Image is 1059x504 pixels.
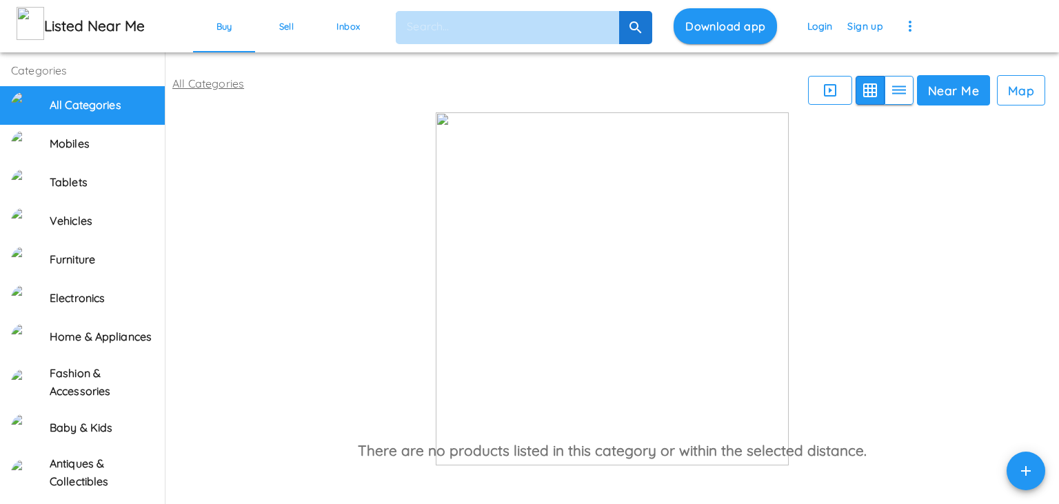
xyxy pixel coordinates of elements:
h6: Antiques & Collectibles [50,455,154,490]
img: Appliances [11,323,39,351]
input: search [396,13,619,40]
h6: All Categories [50,97,154,114]
h5: There are no products listed in this category or within the selected distance. [358,441,867,461]
img: All Categories [11,92,39,119]
h6: Baby & Kids [50,419,154,437]
img: Fashion & Accessories [11,369,39,396]
img: Phones [11,130,39,158]
h6: Electronics [50,290,154,308]
img: Antiques & Collectibles [11,459,39,487]
button: Download app [674,8,777,43]
button: search [619,11,652,44]
h6: Categories [11,55,74,86]
h6: Vehicles [50,212,154,230]
button: Map [997,75,1045,105]
button: add [1007,452,1045,490]
button: Near Me [917,75,990,105]
button: Login [798,8,842,43]
h6: Tablets [50,174,154,192]
img: Tablets [11,169,39,196]
h6: Fashion & Accessories [50,365,154,400]
img: Vehicles [11,208,39,235]
h6: Home & Appliances [50,328,154,346]
h6: Mobiles [50,135,154,153]
a: All Categories [172,77,244,90]
h6: Furniture [50,251,154,269]
img: Electronics [11,285,39,312]
h5: Listed Near Me [44,17,176,36]
img: Baby & Kids [11,414,39,441]
button: Sign up [842,8,888,43]
nav: breadcrumb [165,68,251,99]
img: Furniture [11,246,39,274]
